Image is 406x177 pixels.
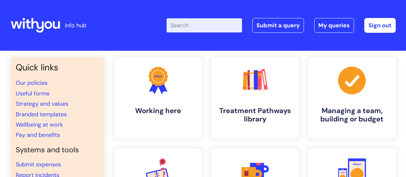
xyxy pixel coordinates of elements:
a: Sign out [364,18,396,33]
a: Working here [115,57,202,138]
a: Managing a team, building or budget [308,57,396,138]
a: Submit a query [252,18,304,33]
a: Our policies [16,79,48,87]
a: My queries [314,18,354,33]
h4: Managing a team, building or budget [314,107,391,124]
p: info hub [65,20,86,31]
h3: Quick links [16,62,99,73]
h4: Systems and tools [16,146,99,155]
a: Submit expenses [16,161,61,168]
a: Pay and benefits [16,131,60,139]
a: Branded templates [16,111,67,118]
h4: Treatment Pathways library [217,107,294,124]
a: Strategy and values [16,100,68,108]
a: Useful forms [16,90,49,97]
div: | - [167,18,396,33]
a: Treatment Pathways library [212,57,299,138]
a: Wellbeing at work [16,121,63,128]
h4: Working here [120,107,197,115]
input: Search [167,18,242,32]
